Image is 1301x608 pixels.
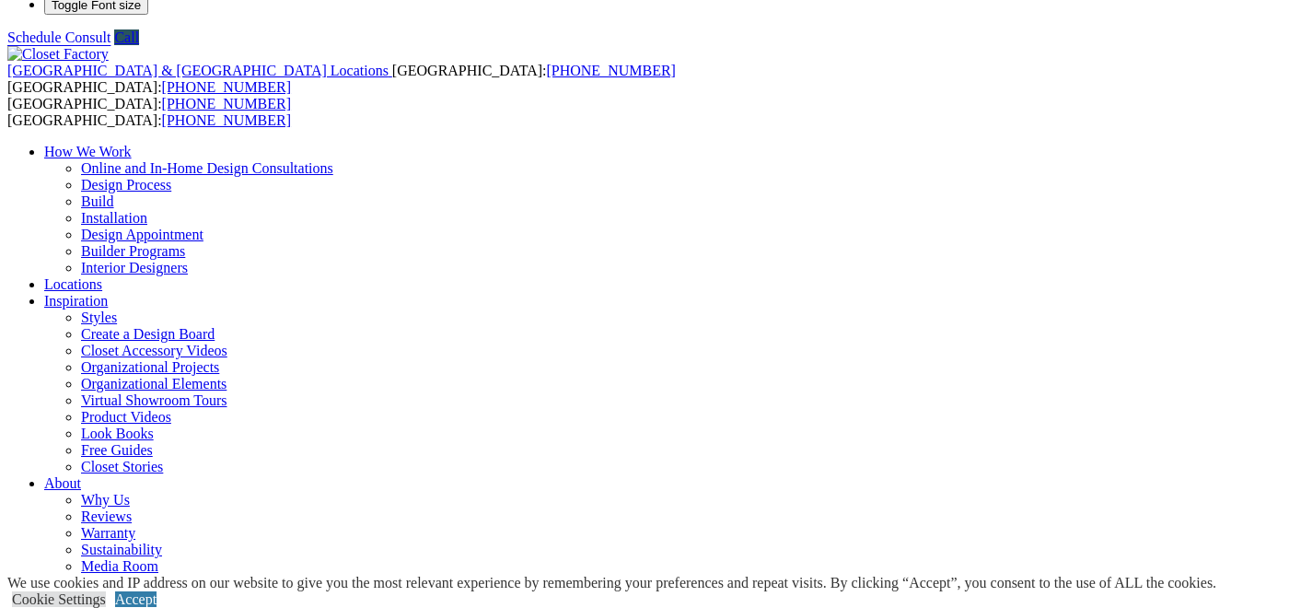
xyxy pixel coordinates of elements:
[44,276,102,292] a: Locations
[115,591,157,607] a: Accept
[7,63,389,78] span: [GEOGRAPHIC_DATA] & [GEOGRAPHIC_DATA] Locations
[7,63,392,78] a: [GEOGRAPHIC_DATA] & [GEOGRAPHIC_DATA] Locations
[81,193,114,209] a: Build
[81,509,132,524] a: Reviews
[81,326,215,342] a: Create a Design Board
[44,475,81,491] a: About
[81,426,154,441] a: Look Books
[81,359,219,375] a: Organizational Projects
[81,260,188,275] a: Interior Designers
[546,63,675,78] a: [PHONE_NUMBER]
[81,177,171,193] a: Design Process
[81,525,135,541] a: Warranty
[7,575,1216,591] div: We use cookies and IP address on our website to give you the most relevant experience by remember...
[7,96,291,128] span: [GEOGRAPHIC_DATA]: [GEOGRAPHIC_DATA]:
[7,29,110,45] a: Schedule Consult
[81,210,147,226] a: Installation
[44,144,132,159] a: How We Work
[81,227,203,242] a: Design Appointment
[7,46,109,63] img: Closet Factory
[81,459,163,474] a: Closet Stories
[162,79,291,95] a: [PHONE_NUMBER]
[81,310,117,325] a: Styles
[81,392,227,408] a: Virtual Showroom Tours
[7,63,676,95] span: [GEOGRAPHIC_DATA]: [GEOGRAPHIC_DATA]:
[81,409,171,425] a: Product Videos
[12,591,106,607] a: Cookie Settings
[114,29,139,45] a: Call
[81,558,158,574] a: Media Room
[81,542,162,557] a: Sustainability
[81,243,185,259] a: Builder Programs
[162,112,291,128] a: [PHONE_NUMBER]
[81,376,227,392] a: Organizational Elements
[81,442,153,458] a: Free Guides
[81,160,333,176] a: Online and In-Home Design Consultations
[81,492,130,508] a: Why Us
[44,293,108,309] a: Inspiration
[162,96,291,111] a: [PHONE_NUMBER]
[81,343,227,358] a: Closet Accessory Videos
